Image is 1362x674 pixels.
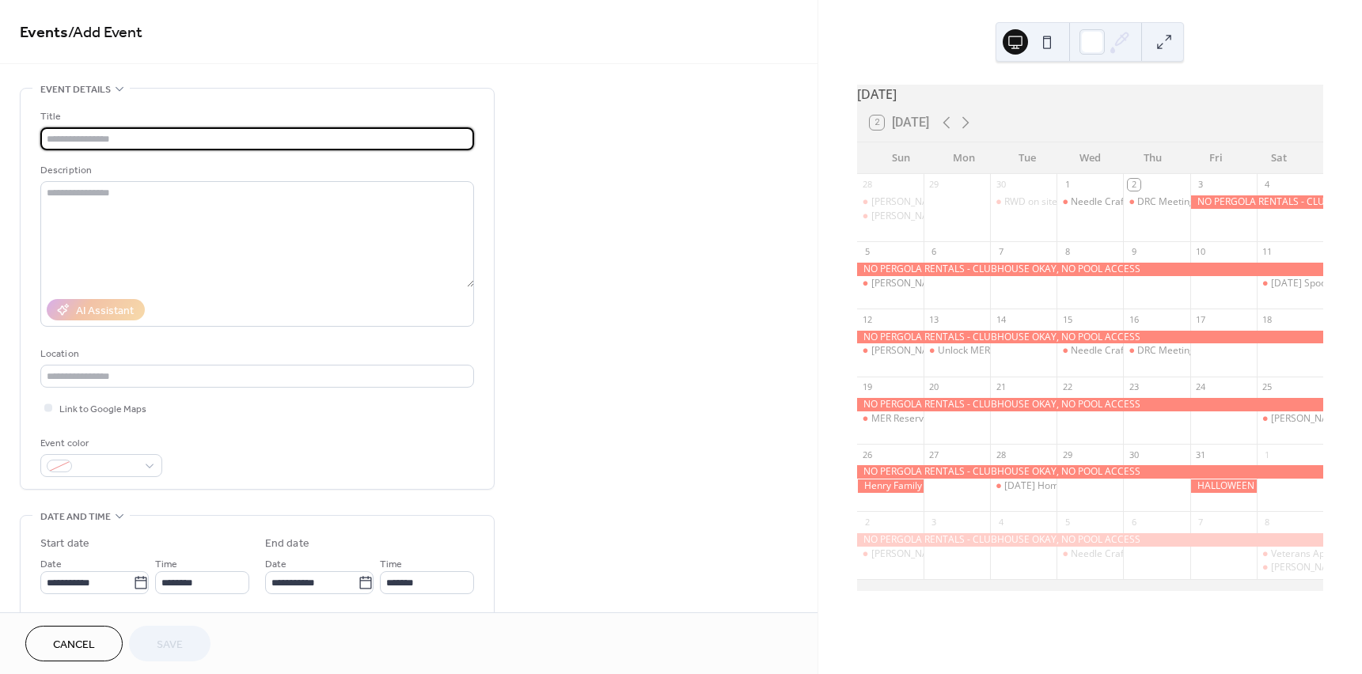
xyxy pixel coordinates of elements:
div: Needle Craft Club [1057,547,1123,561]
div: 3 [928,516,940,528]
div: 21 [995,381,1007,393]
div: Needle Craft Club [1057,344,1123,358]
div: 20 [928,381,940,393]
div: Needle Craft Club [1057,195,1123,209]
div: 7 [995,246,1007,258]
div: Thu [1121,142,1185,174]
div: Fri [1185,142,1248,174]
div: Etheridge Family Event MER [857,344,924,358]
div: 26 [862,449,874,460]
div: MER Reservation [PERSON_NAME] [871,412,1022,426]
div: Vasquez MER [1257,412,1323,426]
span: / Add Event [68,17,142,48]
div: [PERSON_NAME] Family [871,210,977,223]
div: Sat [1247,142,1311,174]
div: 29 [1061,449,1073,460]
div: MER Martinez [1257,561,1323,574]
div: Unlock MER Ayso [924,344,990,358]
div: End date [265,536,309,552]
div: [PERSON_NAME] [871,277,946,290]
div: 31 [1195,449,1207,460]
div: Halloween Spooktacular Clubhouse Parking Lot [1257,277,1323,290]
div: NO PERGOLA RENTALS - CLUBHOUSE OKAY, NO POOL ACCESS [857,533,1323,547]
div: NO PERGOLA RENTALS - CLUBHOUSE OKAY, NO POOL ACCESS [857,398,1323,411]
div: [PERSON_NAME] [1271,561,1345,574]
div: 19 [862,381,874,393]
span: Date and time [40,509,111,525]
div: 1 [1061,179,1073,191]
div: 6 [1128,516,1140,528]
div: Description [40,162,471,179]
div: DRC Meeting [1123,195,1189,209]
div: Rodriguez Pergola [857,195,924,209]
div: 2 [862,516,874,528]
div: Needle Craft Club [1071,195,1149,209]
div: Location [40,346,471,362]
div: Needle Craft Club [1071,344,1149,358]
div: 4 [1261,179,1273,191]
div: MER Reservation Gomez [857,412,924,426]
div: Veterans Appreciation Bagel Bash & Blood Drive [1257,547,1323,561]
div: 24 [1195,381,1207,393]
div: Wed [1058,142,1121,174]
div: 12 [862,313,874,325]
div: 2 [1128,179,1140,191]
div: [PERSON_NAME] Family Event MER [871,344,1026,358]
div: 5 [862,246,874,258]
div: 14 [995,313,1007,325]
div: 13 [928,313,940,325]
div: 8 [1061,246,1073,258]
div: DRC Meeting [1137,344,1195,358]
div: 22 [1061,381,1073,393]
div: 6 [928,246,940,258]
div: 25 [1261,381,1273,393]
div: 30 [995,179,1007,191]
div: [DATE] [857,85,1323,104]
div: [DATE] Home Decorating Contest [1004,479,1152,493]
a: Events [20,17,68,48]
div: Tue [996,142,1059,174]
div: [PERSON_NAME] Family Event [871,547,1003,561]
div: 11 [1261,246,1273,258]
div: 7 [1195,516,1207,528]
span: Time [380,556,402,573]
div: Event color [40,435,159,452]
span: Link to Google Maps [59,401,146,418]
div: Needle Craft Club [1071,547,1149,561]
div: Mon [932,142,996,174]
div: HALLOWEEN [1190,479,1257,493]
div: 16 [1128,313,1140,325]
div: NO PERGOLA RENTALS - CLUBHOUSE OKAY, NO POOL ACCESS [857,465,1323,479]
div: Pauline Sung [857,277,924,290]
span: Date [265,556,286,573]
div: NO PERGOLA RENTALS - CLUBHOUSE OKAY, NO POOL ACCESS [857,263,1323,276]
div: Halloween Home Decorating Contest [990,479,1057,493]
span: Event details [40,81,111,98]
div: 29 [928,179,940,191]
div: RWD on site [990,195,1057,209]
div: Sun [870,142,933,174]
div: 4 [995,516,1007,528]
div: 17 [1195,313,1207,325]
div: Henry Family Event [857,479,924,493]
div: RWD on site [1004,195,1057,209]
span: Date [40,556,62,573]
button: Cancel [25,626,123,661]
div: 8 [1261,516,1273,528]
div: 30 [1128,449,1140,460]
div: 28 [862,179,874,191]
div: 9 [1128,246,1140,258]
div: 23 [1128,381,1140,393]
div: [PERSON_NAME] [871,195,946,209]
div: DRC Meeting [1137,195,1195,209]
div: Unlock MER Ayso [938,344,1014,358]
div: NO PERGOLA RENTALS - CLUBHOUSE OKAY, NO POOL ACCESS [857,331,1323,344]
span: Cancel [53,637,95,653]
div: 15 [1061,313,1073,325]
div: Title [40,108,471,125]
div: DRC Meeting [1123,344,1189,358]
div: Hinojosa Family Event [857,547,924,561]
div: 28 [995,449,1007,460]
div: Start date [40,536,89,552]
